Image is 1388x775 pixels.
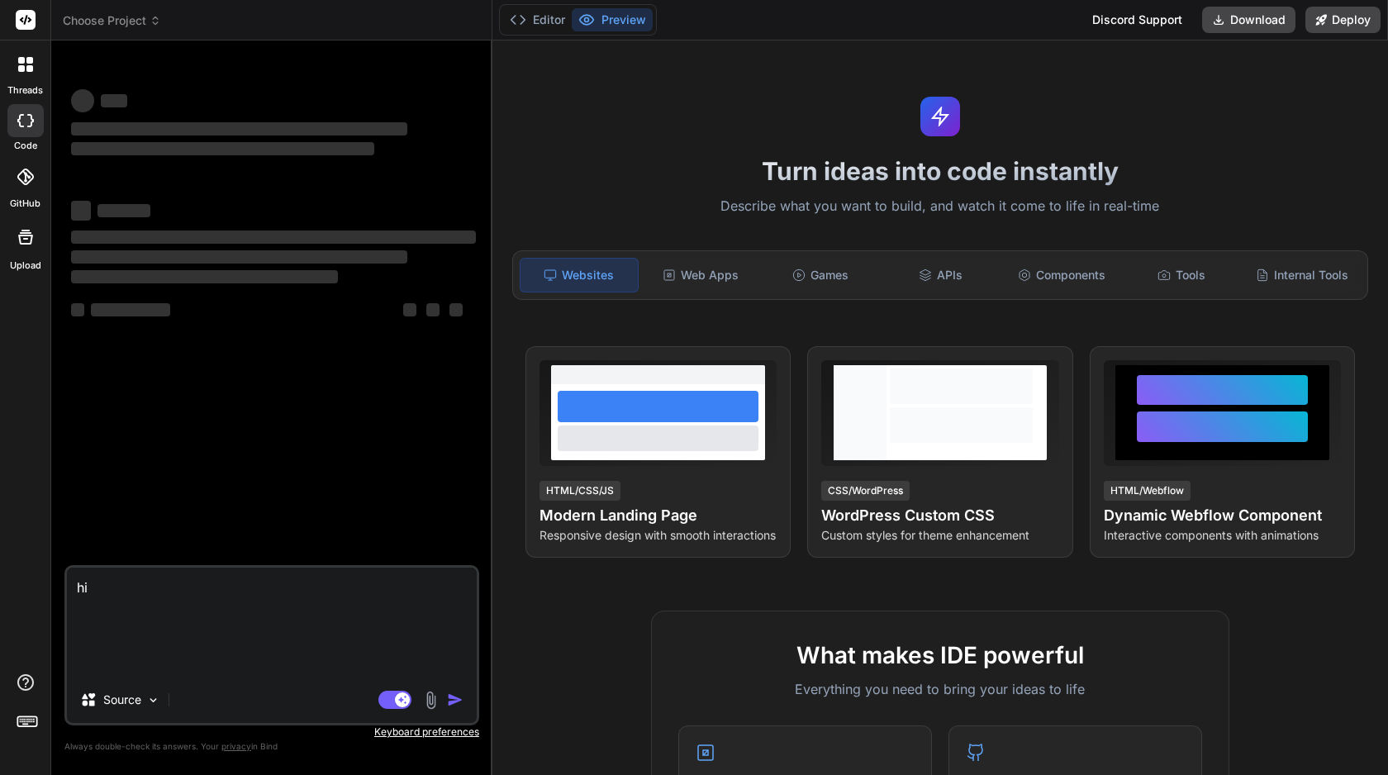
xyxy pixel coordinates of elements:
[71,303,84,316] span: ‌
[882,258,1000,292] div: APIs
[14,139,37,153] label: code
[67,568,477,677] textarea: hi
[91,303,170,316] span: ‌
[1305,7,1381,33] button: Deploy
[449,303,463,316] span: ‌
[221,741,251,751] span: privacy
[103,692,141,708] p: Source
[503,8,572,31] button: Editor
[7,83,43,97] label: threads
[572,8,653,31] button: Preview
[71,122,407,136] span: ‌
[1082,7,1192,33] div: Discord Support
[71,201,91,221] span: ‌
[762,258,879,292] div: Games
[1104,481,1191,501] div: HTML/Webflow
[1124,258,1241,292] div: Tools
[421,691,440,710] img: attachment
[821,481,910,501] div: CSS/WordPress
[1003,258,1120,292] div: Components
[71,142,374,155] span: ‌
[71,231,476,244] span: ‌
[678,679,1202,699] p: Everything you need to bring your ideas to life
[97,204,150,217] span: ‌
[502,196,1378,217] p: Describe what you want to build, and watch it come to life in real-time
[64,725,479,739] p: Keyboard preferences
[540,527,777,544] p: Responsive design with smooth interactions
[821,504,1058,527] h4: WordPress Custom CSS
[1104,527,1341,544] p: Interactive components with animations
[678,638,1202,673] h2: What makes IDE powerful
[71,250,407,264] span: ‌
[1243,258,1361,292] div: Internal Tools
[71,270,338,283] span: ‌
[447,692,463,708] img: icon
[540,481,620,501] div: HTML/CSS/JS
[71,89,94,112] span: ‌
[642,258,759,292] div: Web Apps
[821,527,1058,544] p: Custom styles for theme enhancement
[101,94,127,107] span: ‌
[1202,7,1295,33] button: Download
[540,504,777,527] h4: Modern Landing Page
[10,259,41,273] label: Upload
[502,156,1378,186] h1: Turn ideas into code instantly
[64,739,479,754] p: Always double-check its answers. Your in Bind
[10,197,40,211] label: GitHub
[146,693,160,707] img: Pick Models
[1104,504,1341,527] h4: Dynamic Webflow Component
[63,12,161,29] span: Choose Project
[520,258,639,292] div: Websites
[403,303,416,316] span: ‌
[426,303,440,316] span: ‌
